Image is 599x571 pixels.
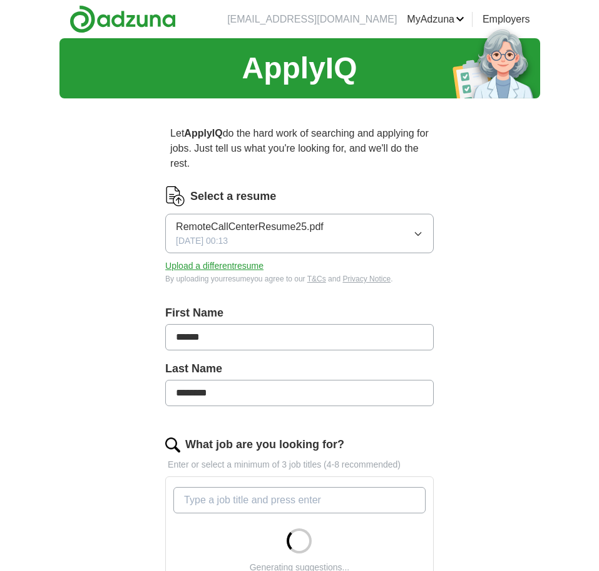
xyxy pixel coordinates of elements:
label: First Name [165,305,434,322]
strong: ApplyIQ [184,128,222,139]
a: MyAdzuna [407,12,464,27]
li: [EMAIL_ADDRESS][DOMAIN_NAME] [227,12,397,27]
a: Privacy Notice [342,275,391,283]
p: Let do the hard work of searching and applying for jobs. Just tell us what you're looking for, an... [165,121,434,176]
a: Employers [483,12,530,27]
a: T&Cs [307,275,326,283]
label: What job are you looking for? [185,436,344,453]
label: Last Name [165,360,434,377]
img: Adzuna logo [69,5,176,33]
span: RemoteCallCenterResume25.pdf [176,219,324,234]
span: [DATE] 00:13 [176,234,228,248]
label: Select a resume [190,188,276,205]
h1: ApplyIQ [242,46,357,91]
button: Upload a differentresume [165,259,264,273]
p: Enter or select a minimum of 3 job titles (4-8 recommended) [165,458,434,471]
button: RemoteCallCenterResume25.pdf[DATE] 00:13 [165,214,434,253]
input: Type a job title and press enter [173,487,426,513]
div: By uploading your resume you agree to our and . [165,273,434,285]
img: search.png [165,437,180,453]
img: CV Icon [165,186,185,206]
